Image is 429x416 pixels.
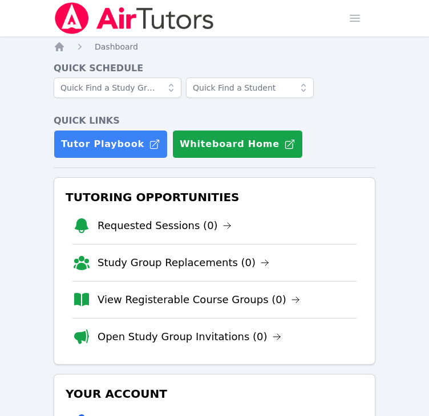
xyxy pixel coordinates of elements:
a: Study Group Replacements (0) [98,255,269,271]
span: Dashboard [95,42,138,51]
button: Whiteboard Home [172,130,303,158]
a: View Registerable Course Groups (0) [98,292,300,308]
input: Quick Find a Study Group [54,78,181,98]
nav: Breadcrumb [54,41,375,52]
a: Open Study Group Invitations (0) [98,329,281,345]
input: Quick Find a Student [186,78,314,98]
h3: Your Account [63,384,366,404]
a: Dashboard [95,41,138,52]
h4: Quick Links [54,114,375,128]
a: Tutor Playbook [54,130,168,158]
h4: Quick Schedule [54,62,375,75]
a: Requested Sessions (0) [98,218,232,234]
img: Air Tutors [54,2,215,34]
h3: Tutoring Opportunities [63,187,366,207]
